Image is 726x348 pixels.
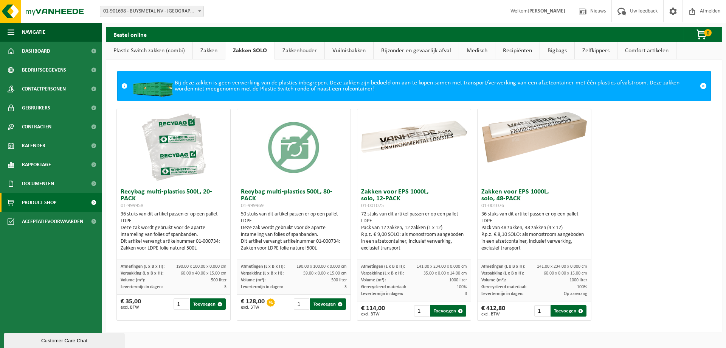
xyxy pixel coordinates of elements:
[241,278,265,282] span: Volume (m³):
[241,285,283,289] span: Levertermijn in dagen:
[564,292,587,296] span: Op aanvraag
[241,218,347,225] div: LDPE
[294,298,309,310] input: 1
[241,203,264,209] span: 01-999969
[361,264,405,269] span: Afmetingen (L x B x H):
[121,298,141,310] div: € 35,00
[106,42,192,59] a: Plastic Switch zakken (combi)
[481,211,587,252] div: 36 stuks van dit artikel passen er op een pallet
[481,312,505,317] span: excl. BTW
[241,271,284,276] span: Verpakking (L x B x H):
[540,42,574,59] a: Bigbags
[121,264,164,269] span: Afmetingen (L x B x H):
[417,264,467,269] span: 141.00 x 234.00 x 0.000 cm
[22,174,54,193] span: Documenten
[22,193,56,212] span: Product Shop
[357,109,471,166] img: 01-001075
[478,109,591,166] img: 01-001076
[100,6,203,17] span: 01-901698 - BUYSMETAL NV - HARELBEKE
[121,271,163,276] span: Verpakking (L x B x H):
[465,292,467,296] span: 3
[495,42,540,59] a: Recipiënten
[303,271,347,276] span: 59.00 x 0.00 x 15.00 cm
[361,278,386,282] span: Volume (m³):
[241,238,347,252] div: Dit artikel vervangt artikelnummer 01-000734: Zakken voor LDPE folie naturel 500L
[361,305,385,317] div: € 114,00
[331,278,347,282] span: 500 liter
[569,278,587,282] span: 1000 liter
[537,264,587,269] span: 141.00 x 234.00 x 0.000 cm
[361,285,406,289] span: Gerecycleerd materiaal:
[325,42,373,59] a: Vuilnisbakken
[211,278,226,282] span: 500 liter
[131,75,175,97] img: HK-XC-20-GN-00.png
[121,225,226,238] div: Deze zak wordt gebruikt voor de aparte inzameling van folies of spanbanden.
[22,117,51,136] span: Contracten
[22,212,83,231] span: Acceptatievoorwaarden
[423,271,467,276] span: 35.00 x 0.00 x 14.00 cm
[4,331,126,348] iframe: chat widget
[361,225,467,231] div: Pack van 12 zakken, 12 zakken (1 x 12)
[481,278,506,282] span: Volume (m³):
[361,271,404,276] span: Verpakking (L x B x H):
[361,231,467,252] div: P.p.z. € 9,00 SOLO: als monostroom aangeboden in een afzetcontainer, inclusief verwerking, exclus...
[241,298,265,310] div: € 128,00
[22,98,50,117] span: Gebruikers
[22,155,51,174] span: Rapportage
[241,189,347,209] h3: Recybag multi-plastics 500L, 80-PACK
[617,42,676,59] a: Comfort artikelen
[121,189,226,209] h3: Recybag multi-plastics 500L, 20-PACK
[224,285,226,289] span: 3
[361,211,467,252] div: 72 stuks van dit artikel passen er op een pallet
[481,285,526,289] span: Gerecycleerd materiaal:
[121,278,145,282] span: Volume (m³):
[296,264,347,269] span: 190.00 x 100.00 x 0.000 cm
[481,292,523,296] span: Levertermijn in dagen:
[241,225,347,238] div: Deze zak wordt gebruikt voor de aparte inzameling van folies of spanbanden.
[22,23,45,42] span: Navigatie
[414,305,430,317] input: 1
[481,264,525,269] span: Afmetingen (L x B x H):
[181,271,226,276] span: 60.00 x 40.00 x 15.00 cm
[310,298,346,310] button: Toevoegen
[256,109,332,185] img: 01-999969
[544,271,587,276] span: 60.00 x 0.00 x 15.00 cm
[190,298,226,310] button: Toevoegen
[121,238,226,252] div: Dit artikel vervangt artikelnummer 01-000734: Zakken voor LDPE folie naturel 500L
[696,71,710,101] a: Sluit melding
[481,203,504,209] span: 01-001076
[430,305,466,317] button: Toevoegen
[459,42,495,59] a: Medisch
[481,271,524,276] span: Verpakking (L x B x H):
[361,312,385,317] span: excl. BTW
[481,225,587,231] div: Pack van 48 zakken, 48 zakken (4 x 12)
[344,285,347,289] span: 3
[225,42,275,59] a: Zakken SOLO
[121,285,163,289] span: Levertermijn in dagen:
[551,305,586,317] button: Toevoegen
[241,211,347,252] div: 50 stuks van dit artikel passen er op een pallet
[575,42,617,59] a: Zelfkippers
[527,8,565,14] strong: [PERSON_NAME]
[457,285,467,289] span: 100%
[174,298,189,310] input: 1
[22,61,66,80] span: Bedrijfsgegevens
[374,42,459,59] a: Bijzonder en gevaarlijk afval
[121,218,226,225] div: LDPE
[481,305,505,317] div: € 412,80
[481,231,587,252] div: P.p.z. € 8,10 SOLO: als monostroom aangeboden in een afzetcontainer, inclusief verwerking, exclus...
[534,305,550,317] input: 1
[449,278,467,282] span: 1000 liter
[481,189,587,209] h3: Zakken voor EPS 1000L, solo, 48-PACK
[704,29,712,36] span: 0
[275,42,324,59] a: Zakkenhouder
[577,285,587,289] span: 100%
[361,292,403,296] span: Levertermijn in dagen:
[136,109,211,185] img: 01-999958
[193,42,225,59] a: Zakken
[361,203,384,209] span: 01-001075
[22,136,45,155] span: Kalender
[361,218,467,225] div: LDPE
